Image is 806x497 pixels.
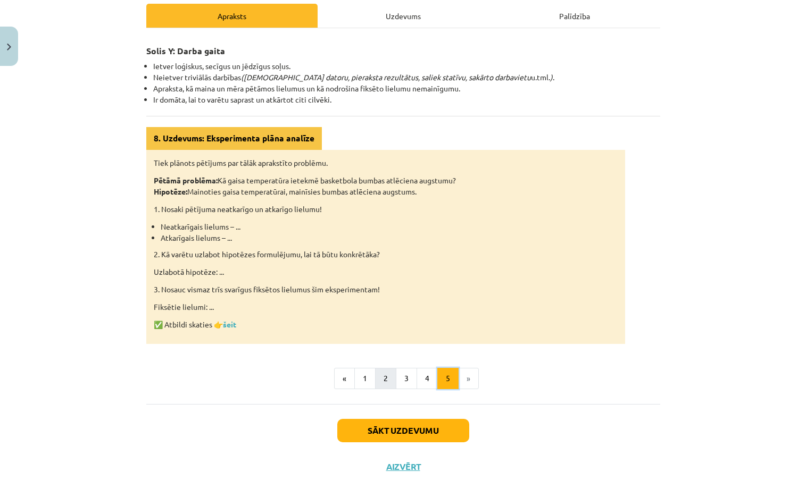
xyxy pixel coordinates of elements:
[154,249,618,260] p: 2. Kā varētu uzlabot hipotēzes formulējumu, lai tā būtu konkrētāka?
[437,368,459,389] button: 5
[489,4,660,28] div: Palīdzība
[146,45,225,56] strong: Solis Y: Darba gaita
[154,284,618,295] p: 3. Nosauc vismaz trīs svarīgus fiksētos lielumus šim eksperimentam!
[154,266,618,277] p: Uzlabotā hipotēze: ...
[161,232,618,243] li: Atkarīgais lielums – ...
[396,368,417,389] button: 3
[146,368,660,389] nav: Page navigation example
[153,83,660,94] li: Apraksta, kā maina un mēra pētāmos lielumus un kā nodrošina fiksēto lielumu nemainīgumu.
[154,187,187,196] strong: Hipotēze:
[223,319,236,329] a: šeit
[375,368,396,389] button: 2
[153,72,660,83] li: Neietver triviālās darbības u.tml. .
[550,72,553,82] em: )
[318,4,489,28] div: Uzdevums
[154,319,618,330] p: ✅ Atbildi skaties 👉
[154,175,218,185] strong: Pētāmā problēma:
[337,419,469,442] button: Sākt uzdevumu
[153,61,660,72] li: Ietver loģiskus, secīgus un jēdzīgus soļus.
[154,175,618,197] p: Kā gaisa temperatūra ietekmē basketbola bumbas atlēciena augstumu? Mainoties gaisa temperatūrai, ...
[417,368,438,389] button: 4
[154,204,618,215] p: 1. Nosaki pētījuma neatkarīgo un atkarīgo lielumu!
[383,461,423,472] button: Aizvērt
[146,4,318,28] div: Apraksts
[334,368,355,389] button: «
[154,157,618,169] p: Tiek plānots pētījums par tālāk aprakstīto problēmu.
[146,127,322,150] div: 8. Uzdevums: Eksperimenta plāna analīze
[241,72,531,82] em: ([DEMOGRAPHIC_DATA] datoru, pieraksta rezultātus, saliek statīvu, sakārto darbavietu
[154,301,618,313] p: Fiksētie lielumi: ...
[354,368,376,389] button: 1
[7,44,11,50] img: icon-close-lesson-0947bae3869378f0d4975bcd49f059093ad1ed9edebbc8119c70593378902aed.svg
[153,94,660,105] li: Ir domāta, lai to varētu saprast un atkārtot citi cilvēki.
[161,221,618,232] li: Neatkarīgais lielums – ...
